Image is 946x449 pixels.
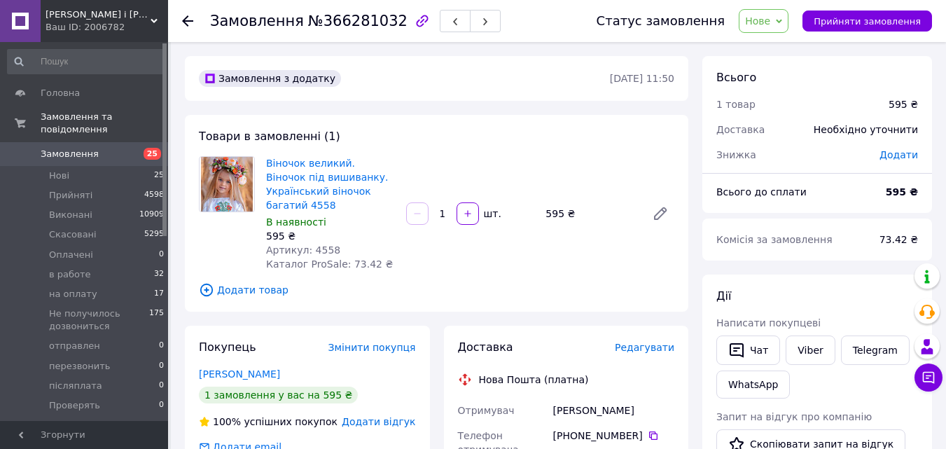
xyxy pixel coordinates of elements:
span: 25 [144,148,161,160]
span: Саша і Даша. Інтернет-магазин одягу. [46,8,151,21]
span: Замовлення [41,148,99,160]
span: 0 [159,249,164,261]
span: Дії [716,289,731,303]
span: 5295 [144,228,164,241]
span: Змінити покупця [328,342,416,353]
span: Скасовані [49,228,97,241]
a: WhatsApp [716,371,790,399]
span: Доставка [458,340,513,354]
span: Артикул: 4558 [266,244,340,256]
span: 25 [154,170,164,182]
span: Оплачені [49,249,93,261]
div: Необхідно уточнити [805,114,926,145]
span: 17 [154,288,164,301]
div: 1 замовлення у вас на 595 ₴ [199,387,358,403]
span: Отримувач [458,405,515,416]
div: Замовлення з додатку [199,70,341,87]
a: Редагувати [646,200,674,228]
span: Товари в замовленні (1) [199,130,340,143]
span: Комісія за замовлення [716,234,833,245]
span: Замовлення та повідомлення [41,111,168,136]
span: Покупець [199,340,256,354]
span: Прийняти замовлення [814,16,921,27]
a: Viber [786,336,835,365]
div: шт. [480,207,503,221]
span: Додати відгук [342,416,415,427]
b: 595 ₴ [886,186,918,198]
time: [DATE] 11:50 [610,73,674,84]
div: успішних покупок [199,415,338,429]
span: Всього до сплати [716,186,807,198]
span: Прийняті [49,189,92,202]
span: Додати товар [199,282,674,298]
span: Замовлення [210,13,304,29]
span: 100% [213,416,241,427]
span: післяплата [49,380,102,392]
span: на оплату [49,288,97,301]
span: 10909 [139,209,164,221]
button: Чат [716,336,780,365]
div: 595 ₴ [266,229,395,243]
span: 1 товар [716,99,756,110]
span: 0 [159,399,164,412]
span: Проверять [49,399,100,412]
span: Написати покупцеві [716,317,821,329]
span: 73.42 ₴ [879,234,918,245]
span: 4598 [144,189,164,202]
span: №366281032 [308,13,408,29]
span: Нові [49,170,69,182]
span: Каталог ProSale: 73.42 ₴ [266,258,393,270]
span: отправлен [49,340,100,352]
div: Повернутися назад [182,14,193,28]
input: Пошук [7,49,165,74]
span: Доставка [716,124,765,135]
span: Редагувати [615,342,674,353]
span: 32 [154,268,164,281]
button: Прийняти замовлення [802,11,932,32]
a: Telegram [841,336,910,365]
span: Додати [879,149,918,160]
span: Знижка [716,149,756,160]
div: [PERSON_NAME] [550,398,677,423]
span: Запит на відгук про компанію [716,411,872,422]
span: перезвонить [49,360,110,373]
span: 0 [159,380,164,392]
span: 0 [159,340,164,352]
div: Статус замовлення [597,14,725,28]
button: Чат з покупцем [914,364,942,392]
a: [PERSON_NAME] [199,368,280,380]
span: 0 [159,360,164,373]
div: 595 ₴ [540,204,641,223]
span: 175 [149,308,164,333]
div: [PHONE_NUMBER] [553,429,674,443]
a: Віночок великий. Віночок під вишиванку. Український віночок багатий 4558 [266,158,389,211]
span: в работе [49,268,91,281]
span: Виконані [49,209,92,221]
span: Всього [716,71,756,84]
span: Не получилось дозвониться [49,308,149,333]
span: Нове [745,15,770,27]
div: Нова Пошта (платна) [475,373,592,387]
span: В наявності [266,216,326,228]
img: Віночок великий. Віночок під вишиванку. Український віночок багатий 4558 [201,157,252,212]
div: 595 ₴ [889,97,918,111]
div: Ваш ID: 2006782 [46,21,168,34]
span: Головна [41,87,80,99]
